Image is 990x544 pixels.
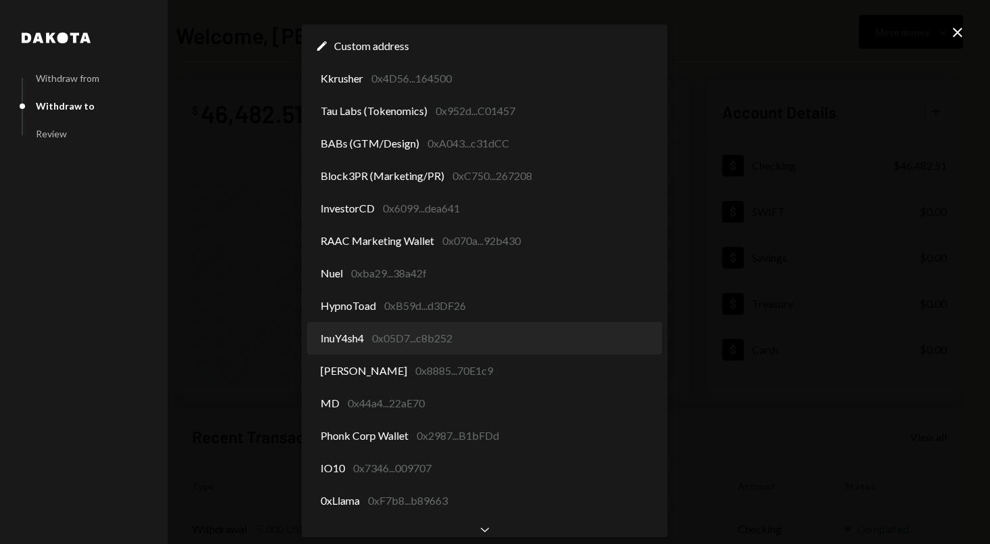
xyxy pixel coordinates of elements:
span: 0xLlama [321,493,360,509]
div: 0x952d...C01457 [435,103,515,119]
span: Kkrusher [321,70,363,87]
span: InuY4sh4 [321,330,364,346]
div: 0x6099...dea641 [383,200,460,217]
div: 0x7346...009707 [353,460,431,476]
div: 0xba29...38a42f [351,265,427,281]
span: Custom address [334,38,409,54]
span: IO10 [321,460,345,476]
div: 0x05D7...c8b252 [372,330,452,346]
span: InvestorCD [321,200,375,217]
div: 0xB59d...d3DF26 [384,298,466,314]
span: RAAC Marketing Wallet [321,233,434,249]
div: 0x8885...70E1c9 [415,363,493,379]
span: Phonk Corp Wallet [321,428,408,444]
div: 0xF7b8...b89663 [368,493,448,509]
span: MD [321,395,339,411]
span: Nuel [321,265,343,281]
div: Review [36,128,67,139]
div: Withdraw from [36,72,99,84]
div: Withdraw to [36,100,95,112]
span: BABs (GTM/Design) [321,135,419,152]
span: [PERSON_NAME] [321,363,407,379]
div: 0xC750...267208 [452,168,532,184]
span: HypnoToad [321,298,376,314]
div: 0x070a...92b430 [442,233,521,249]
div: 0x4D56...164500 [371,70,452,87]
div: 0x2987...B1bFDd [417,428,499,444]
div: 0x44a4...22aE70 [348,395,425,411]
span: Tau Labs (Tokenomics) [321,103,427,119]
span: Block3PR (Marketing/PR) [321,168,444,184]
div: 0xA043...c31dCC [427,135,509,152]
